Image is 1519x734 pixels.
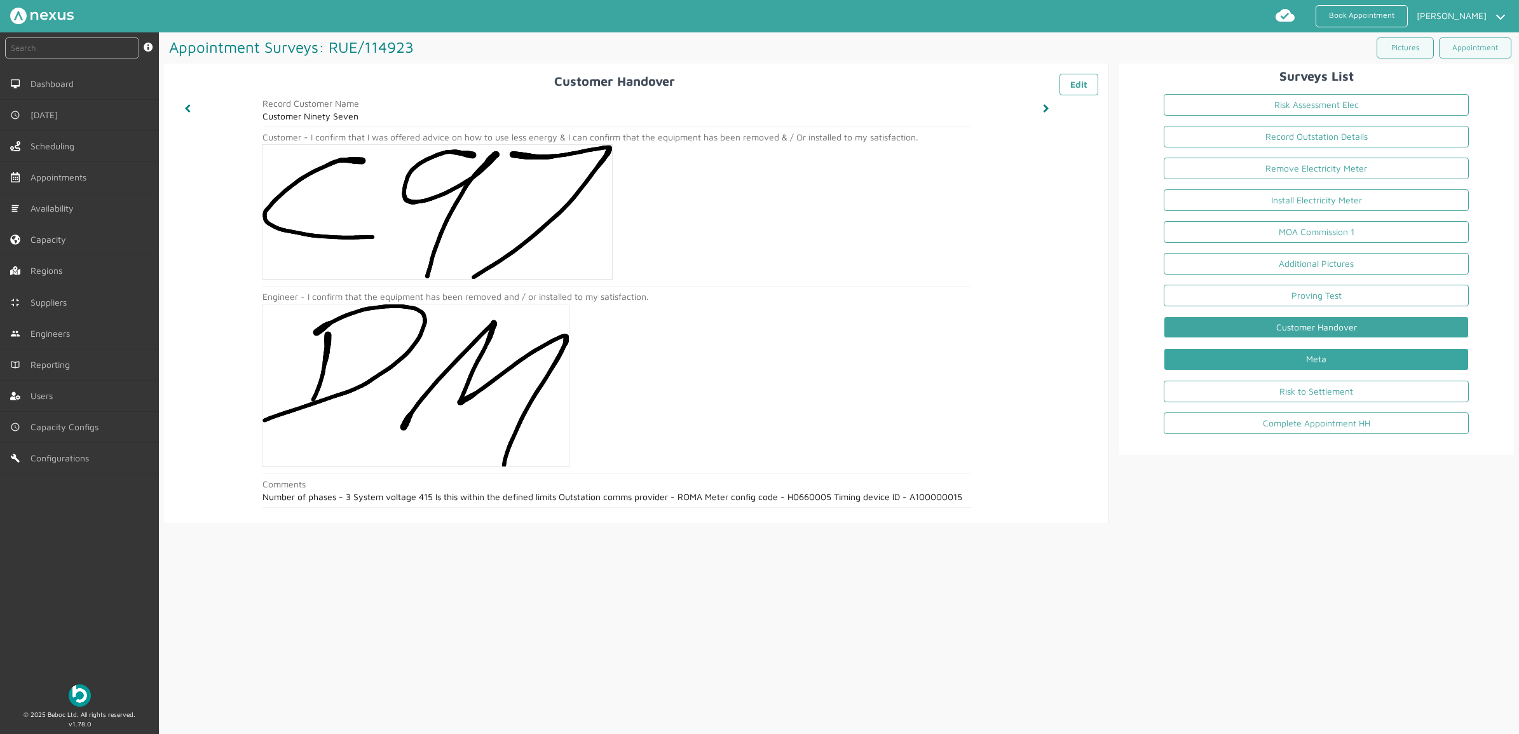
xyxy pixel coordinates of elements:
span: Users [31,391,58,401]
span: Engineers [31,329,75,339]
h2: Engineer - I confirm that the equipment has been removed and / or installed to my satisfaction. [262,292,971,302]
a: Complete Appointment HH [1164,412,1469,434]
span: Capacity Configs [31,422,104,432]
h2: Customer Handover ️️️ [174,74,1098,88]
img: md-people.svg [10,329,20,339]
img: capacity-left-menu.svg [10,234,20,245]
a: Appointment [1439,37,1511,58]
h2: Record Customer Name [262,99,971,109]
span: Configurations [31,453,94,463]
a: Book Appointment [1316,5,1408,27]
span: Dashboard [31,79,79,89]
a: Risk to Settlement [1164,381,1469,402]
span: Scheduling [31,141,79,151]
a: Meta [1164,348,1469,370]
a: Customer Handover [1164,316,1469,338]
span: Regions [31,266,67,276]
img: md-build.svg [10,453,20,463]
span: Reporting [31,360,75,370]
img: appointments-left-menu.svg [10,172,20,182]
img: Beboc Logo [69,684,91,707]
img: md-list.svg [10,203,20,214]
a: Edit [1059,74,1098,95]
a: MOA Commission 1 [1164,221,1469,243]
h2: Comments [262,479,971,489]
input: Search by: Ref, PostCode, MPAN, MPRN, Account, Customer [5,37,139,58]
h2: Customer - I confirm that I was offered advice on how to use less energy & I can confirm that the... [262,132,971,142]
a: Remove Electricity Meter [1164,158,1469,179]
img: md-time.svg [10,110,20,120]
a: Install Electricity Meter [1164,189,1469,211]
img: Nexus [10,8,74,24]
img: customer_handover_engineer_signature.png [262,304,569,466]
h2: Surveys List [1124,69,1509,83]
img: user-left-menu.svg [10,391,20,401]
h2: Customer Ninety Seven [262,111,971,121]
img: regions.left-menu.svg [10,266,20,276]
a: Additional Pictures [1164,253,1469,275]
span: Capacity [31,234,71,245]
span: Suppliers [31,297,72,308]
span: [DATE] [31,110,63,120]
img: md-time.svg [10,422,20,432]
a: Pictures [1377,37,1434,58]
span: Availability [31,203,79,214]
img: md-cloud-done.svg [1275,5,1295,25]
img: customer_handover_customer_signature.png [262,145,612,279]
a: Proving Test [1164,285,1469,306]
span: Appointments [31,172,92,182]
img: md-desktop.svg [10,79,20,89]
h1: Appointment Surveys: RUE/114923 ️️️ [164,32,839,62]
a: Risk Assessment Elec [1164,94,1469,116]
img: md-book.svg [10,360,20,370]
img: md-contract.svg [10,297,20,308]
img: scheduling-left-menu.svg [10,141,20,151]
a: Record Outstation Details [1164,126,1469,147]
h2: Number of phases - 3 System voltage 415 Is this within the defined limits Outstation comms provid... [262,492,971,502]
